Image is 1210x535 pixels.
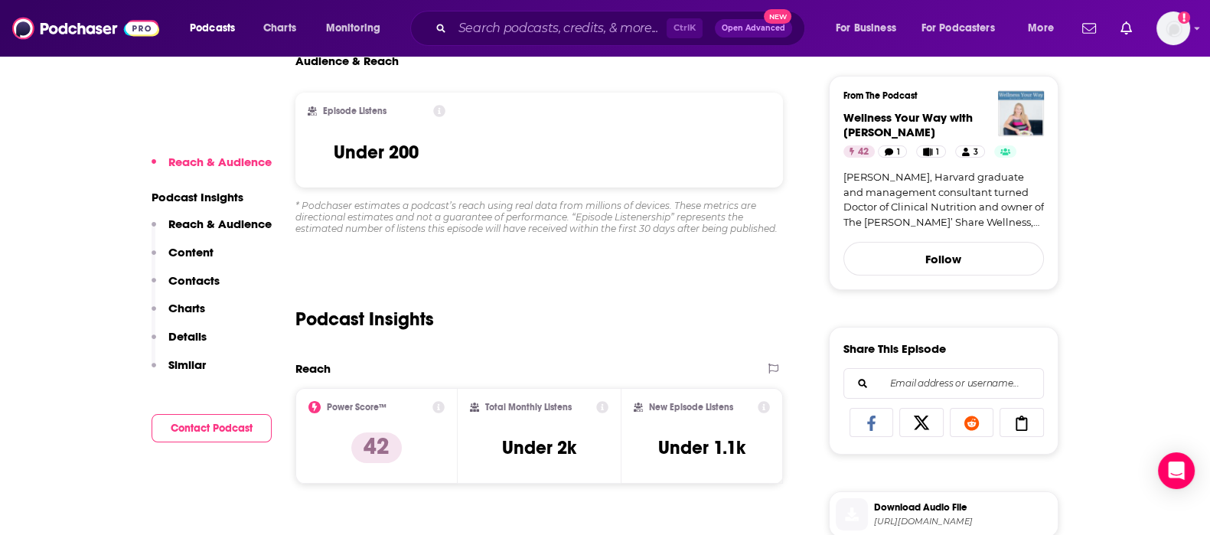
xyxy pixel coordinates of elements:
[897,145,900,160] span: 1
[1156,11,1190,45] span: Logged in as nicole.koremenos
[168,245,214,259] p: Content
[764,9,791,24] span: New
[936,145,939,160] span: 1
[152,155,272,183] button: Reach & Audience
[152,357,206,386] button: Similar
[874,501,1052,514] span: Download Audio File
[295,308,434,331] h2: Podcast Insights
[152,190,272,204] p: Podcast Insights
[168,329,207,344] p: Details
[843,110,973,139] a: Wellness Your Way with Dr. Megan Lyons
[168,217,272,231] p: Reach & Audience
[152,245,214,273] button: Content
[1017,16,1073,41] button: open menu
[315,16,400,41] button: open menu
[295,200,784,234] div: * Podchaser estimates a podcast’s reach using real data from millions of devices. These metrics a...
[168,357,206,372] p: Similar
[1156,11,1190,45] button: Show profile menu
[351,432,402,463] p: 42
[825,16,915,41] button: open menu
[152,217,272,245] button: Reach & Audience
[326,18,380,39] span: Monitoring
[1000,408,1044,437] a: Copy Link
[722,24,785,32] span: Open Advanced
[843,110,973,139] span: Wellness Your Way with [PERSON_NAME]
[974,145,978,160] span: 3
[179,16,255,41] button: open menu
[452,16,667,41] input: Search podcasts, credits, & more...
[152,273,220,302] button: Contacts
[1028,18,1054,39] span: More
[843,341,946,356] h3: Share This Episode
[843,242,1044,276] button: Follow
[334,141,419,164] h3: Under 200
[858,145,869,160] span: 42
[912,16,1017,41] button: open menu
[152,301,205,329] button: Charts
[1076,15,1102,41] a: Show notifications dropdown
[263,18,296,39] span: Charts
[899,408,944,437] a: Share on X/Twitter
[843,368,1044,399] div: Search followers
[843,145,875,158] a: 42
[843,90,1032,101] h3: From The Podcast
[253,16,305,41] a: Charts
[878,145,907,158] a: 1
[425,11,820,46] div: Search podcasts, credits, & more...
[502,436,576,459] h3: Under 2k
[836,18,896,39] span: For Business
[950,408,994,437] a: Share on Reddit
[152,329,207,357] button: Details
[955,145,984,158] a: 3
[874,516,1052,527] span: https://www.buzzsprout.com/1265507/episodes/11519125-e104-q-a-your-digestion-questions-answered.mp3
[1156,11,1190,45] img: User Profile
[485,402,572,413] h2: Total Monthly Listens
[323,106,386,116] h2: Episode Listens
[916,145,946,158] a: 1
[168,301,205,315] p: Charts
[836,498,1052,530] a: Download Audio File[URL][DOMAIN_NAME]
[1178,11,1190,24] svg: Add a profile image
[190,18,235,39] span: Podcasts
[1158,452,1195,489] div: Open Intercom Messenger
[12,14,159,43] img: Podchaser - Follow, Share and Rate Podcasts
[667,18,703,38] span: Ctrl K
[295,361,331,376] h2: Reach
[295,54,399,68] h3: Audience & Reach
[649,402,733,413] h2: New Episode Listens
[152,414,272,442] button: Contact Podcast
[168,155,272,169] p: Reach & Audience
[715,19,792,38] button: Open AdvancedNew
[850,408,894,437] a: Share on Facebook
[658,436,745,459] h3: Under 1.1k
[327,402,386,413] h2: Power Score™
[856,369,1031,398] input: Email address or username...
[998,90,1044,136] img: Wellness Your Way with Dr. Megan Lyons
[168,273,220,288] p: Contacts
[921,18,995,39] span: For Podcasters
[843,170,1044,230] a: [PERSON_NAME], Harvard graduate and management consultant turned Doctor of Clinical Nutrition and...
[1114,15,1138,41] a: Show notifications dropdown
